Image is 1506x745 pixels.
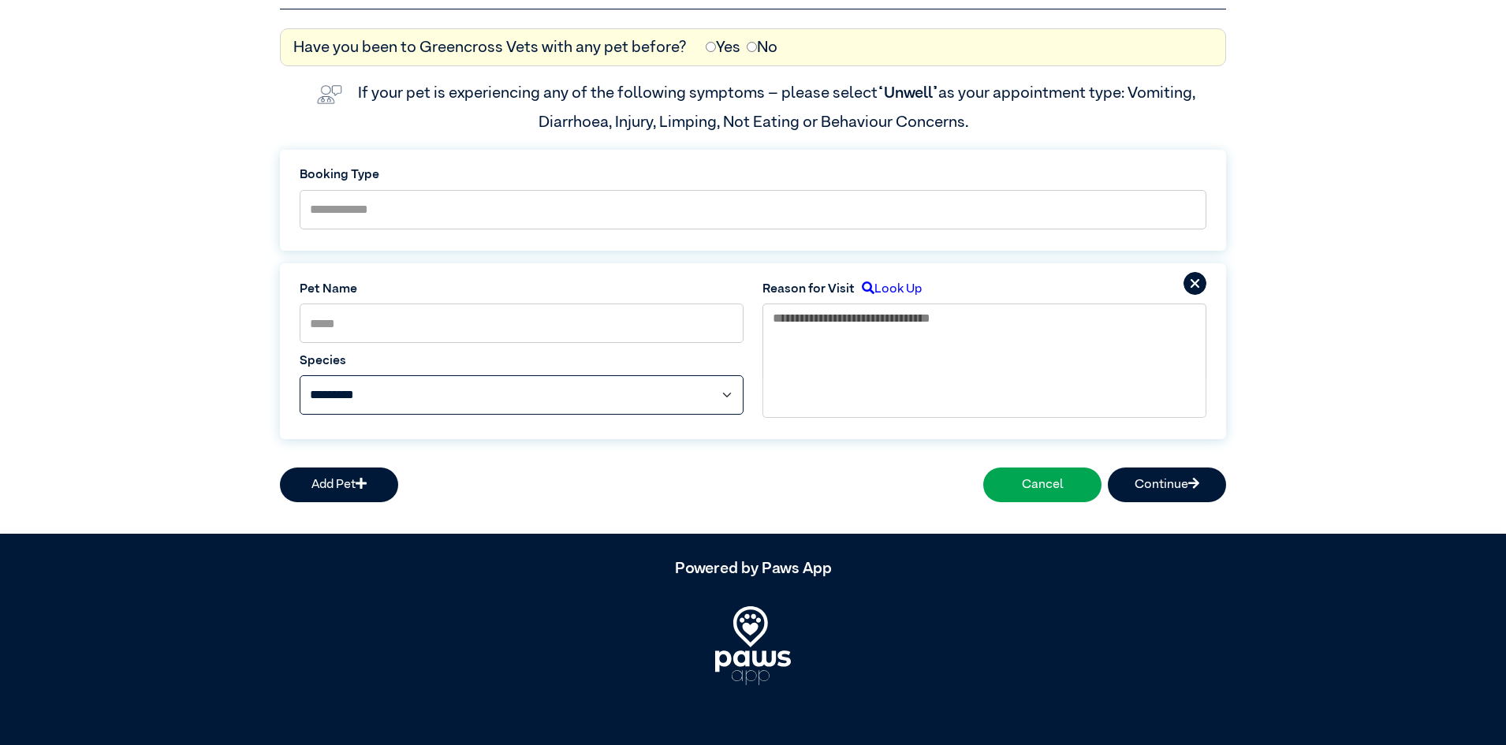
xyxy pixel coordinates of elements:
[311,79,349,110] img: vet
[280,559,1226,578] h5: Powered by Paws App
[706,35,740,59] label: Yes
[762,280,855,299] label: Reason for Visit
[293,35,687,59] label: Have you been to Greencross Vets with any pet before?
[878,85,938,101] span: “Unwell”
[300,280,744,299] label: Pet Name
[983,467,1102,502] button: Cancel
[1108,467,1226,502] button: Continue
[715,606,791,685] img: PawsApp
[855,280,922,299] label: Look Up
[300,352,744,371] label: Species
[280,467,398,502] button: Add Pet
[358,85,1198,129] label: If your pet is experiencing any of the following symptoms – please select as your appointment typ...
[747,35,777,59] label: No
[706,42,716,52] input: Yes
[300,166,1206,184] label: Booking Type
[747,42,757,52] input: No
